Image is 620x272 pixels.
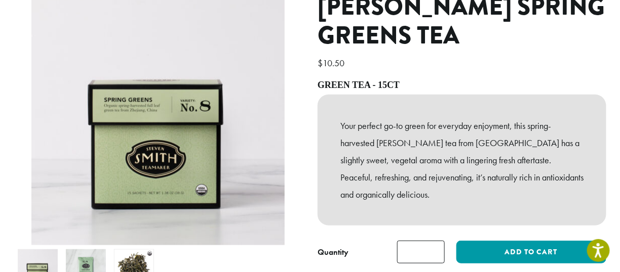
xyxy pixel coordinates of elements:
[318,246,348,258] div: Quantity
[397,241,445,263] input: Product quantity
[318,57,323,69] span: $
[318,80,606,91] h4: Green Tea - 15ct
[340,117,584,203] p: Your perfect go-to green for everyday enjoyment, this spring-harvested [PERSON_NAME] tea from [GE...
[456,241,606,263] button: Add to cart
[318,57,347,69] bdi: 10.50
